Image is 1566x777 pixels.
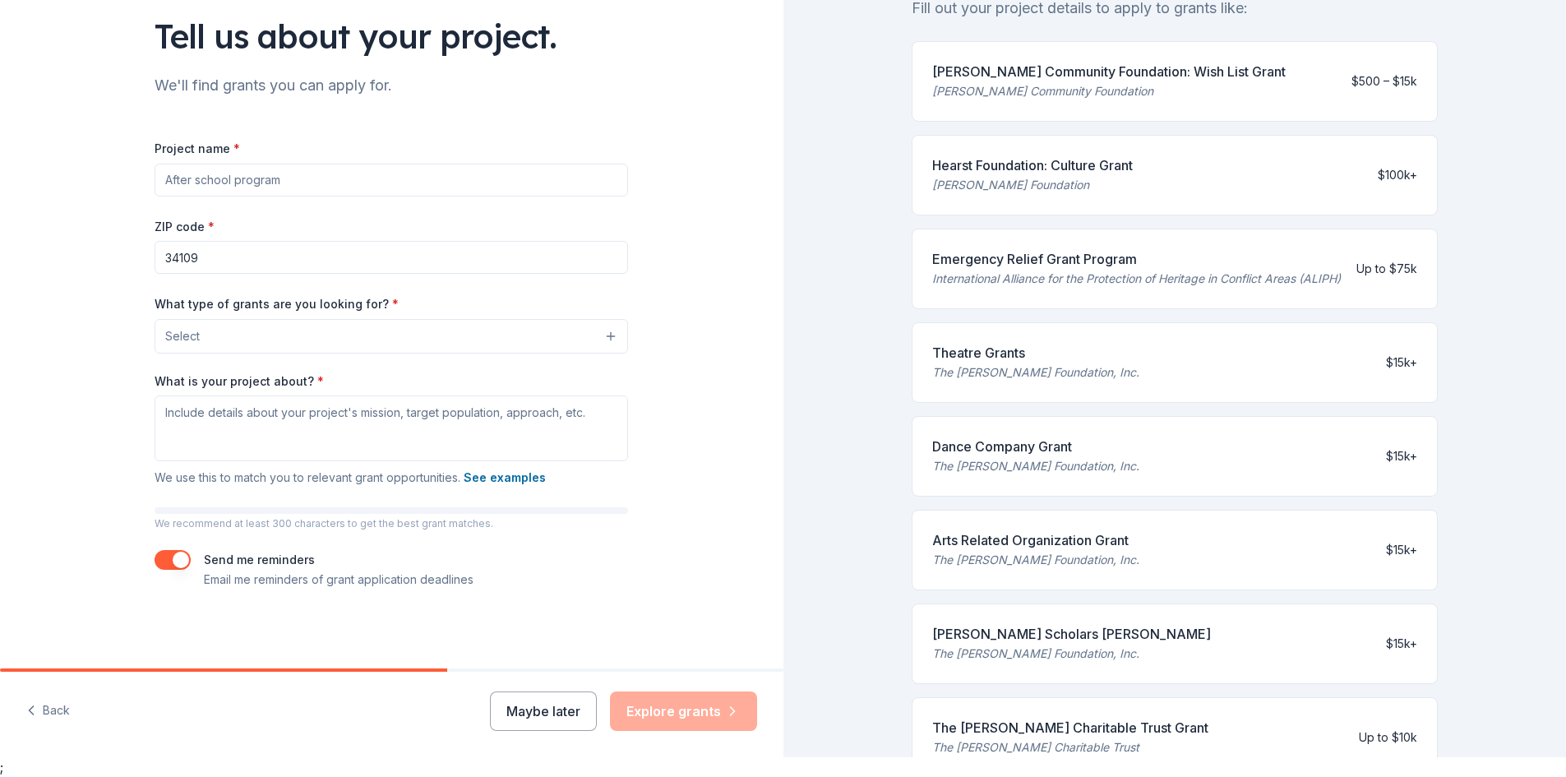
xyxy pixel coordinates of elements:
div: $15k+ [1386,353,1417,372]
div: Tell us about your project. [155,13,628,59]
button: Back [26,694,70,728]
div: Arts Related Organization Grant [932,530,1139,550]
div: Dance Company Grant [932,437,1139,456]
label: What is your project about? [155,373,324,390]
div: $500 – $15k [1351,72,1417,91]
input: 12345 (U.S. only) [155,241,628,274]
button: Select [155,319,628,354]
div: $100k+ [1378,165,1417,185]
div: The [PERSON_NAME] Foundation, Inc. [932,456,1139,476]
div: [PERSON_NAME] Foundation [932,175,1133,195]
div: We'll find grants you can apply for. [155,72,628,99]
div: The [PERSON_NAME] Charitable Trust Grant [932,718,1208,738]
div: $15k+ [1386,446,1417,466]
p: We recommend at least 300 characters to get the best grant matches. [155,517,628,530]
div: Up to $10k [1359,728,1417,747]
div: The [PERSON_NAME] Foundation, Inc. [932,550,1139,570]
button: Maybe later [490,691,597,731]
div: The [PERSON_NAME] Foundation, Inc. [932,644,1211,664]
label: Send me reminders [204,553,315,567]
div: [PERSON_NAME] Scholars [PERSON_NAME] [932,624,1211,644]
div: Emergency Relief Grant Program [932,249,1341,269]
div: [PERSON_NAME] Community Foundation [932,81,1286,101]
div: $15k+ [1386,634,1417,654]
label: What type of grants are you looking for? [155,296,399,312]
div: $15k+ [1386,540,1417,560]
div: Hearst Foundation: Culture Grant [932,155,1133,175]
div: Theatre Grants [932,343,1139,363]
div: [PERSON_NAME] Community Foundation: Wish List Grant [932,62,1286,81]
label: Project name [155,141,240,157]
p: Email me reminders of grant application deadlines [204,570,473,590]
div: International Alliance for the Protection of Heritage in Conflict Areas (ALIPH) [932,269,1341,289]
input: After school program [155,164,628,197]
div: The [PERSON_NAME] Charitable Trust [932,738,1208,757]
span: Select [165,326,200,346]
label: ZIP code [155,219,215,235]
div: Up to $75k [1356,259,1417,279]
div: The [PERSON_NAME] Foundation, Inc. [932,363,1139,382]
span: We use this to match you to relevant grant opportunities. [155,470,546,484]
button: See examples [464,468,546,488]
